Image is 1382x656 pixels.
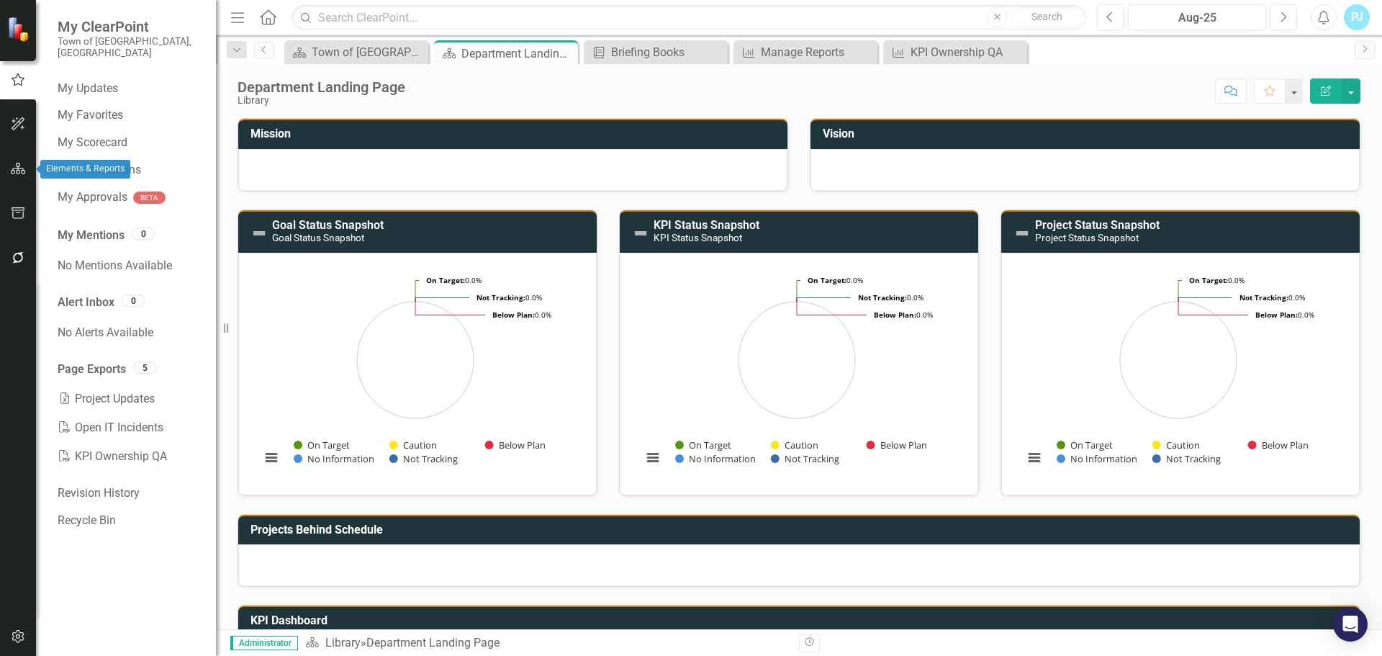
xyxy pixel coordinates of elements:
div: Chart. Highcharts interactive chart. [635,264,963,480]
tspan: Not Tracking: [858,292,907,302]
img: Not Defined [632,225,649,242]
button: Show No Information [294,452,374,465]
button: Aug-25 [1128,4,1266,30]
span: Search [1031,11,1062,22]
a: Project Status Snapshot [1035,218,1160,232]
button: View chart menu, Chart [643,448,663,468]
tspan: Not Tracking: [1239,292,1288,302]
tspan: On Target: [808,275,846,285]
small: KPI Status Snapshot [654,232,742,243]
tspan: Below Plan: [874,310,916,320]
button: Show Caution [771,439,818,451]
div: No Alerts Available [58,318,202,347]
div: KPI Ownership QA [911,43,1024,61]
a: Project Updates [58,385,202,413]
text: 0.0% [426,275,482,285]
button: View chart menu, Chart [1024,448,1044,468]
button: Show Below Plan [1248,439,1309,451]
tspan: On Target: [426,275,465,285]
text: 0.0% [808,275,863,285]
a: My Mentions [58,228,125,244]
img: Not Defined [250,225,268,242]
div: No Mentions Available [58,251,202,280]
a: KPI Ownership QA [58,442,202,471]
a: Goal Status Snapshot [272,218,384,232]
div: 0 [132,228,155,240]
a: Alert Inbox [58,295,114,311]
a: KPI Status Snapshot [654,218,759,232]
tspan: On Target: [1189,275,1228,285]
svg: Interactive chart [1016,264,1340,480]
div: Manage Reports [761,43,874,61]
tspan: Below Plan: [492,310,535,320]
a: My Scorecard [58,135,202,151]
text: 0.0% [1239,292,1305,302]
a: Manage Reports [737,43,874,61]
a: My Approvals [58,189,127,206]
span: My ClearPoint [58,18,202,35]
img: ClearPoint Strategy [6,15,34,42]
div: BETA [133,192,166,204]
div: Department Landing Page [238,79,405,95]
a: My Updates [58,81,202,97]
text: 0.0% [1255,310,1314,320]
img: Not Defined [1013,225,1031,242]
a: Town of [GEOGRAPHIC_DATA] Page [288,43,425,61]
a: Page Exports [58,361,126,378]
text: 0.0% [858,292,923,302]
a: KPI Ownership QA [887,43,1024,61]
button: Search [1011,7,1083,27]
input: Search ClearPoint... [292,5,1086,30]
div: Town of [GEOGRAPHIC_DATA] Page [312,43,425,61]
button: Show On Target [675,439,732,451]
button: Show Not Tracking [389,452,459,465]
svg: Interactive chart [253,264,577,480]
text: 0.0% [874,310,933,320]
button: View chart menu, Chart [261,448,281,468]
small: Project Status Snapshot [1035,232,1139,243]
tspan: Not Tracking: [477,292,525,302]
h3: Vision [823,127,1352,140]
div: Department Landing Page [461,45,574,63]
h3: KPI Dashboard [250,614,1352,627]
div: 5 [133,361,156,374]
button: Show Not Tracking [1152,452,1221,465]
a: Library [325,636,361,650]
button: PJ [1344,4,1370,30]
div: » [305,635,788,652]
div: 0 [122,295,145,307]
button: Show Not Tracking [771,452,840,465]
div: Open Intercom Messenger [1333,607,1368,642]
text: 0.0% [1189,275,1245,285]
svg: Interactive chart [635,264,959,480]
div: Chart. Highcharts interactive chart. [253,264,582,480]
a: Revision History [58,485,202,502]
text: 0.0% [477,292,542,302]
h3: Projects Behind Schedule [250,524,1352,536]
a: Open IT Incidents [58,413,202,442]
div: Library [238,95,405,106]
button: Show Below Plan [485,439,546,451]
a: Briefing Books [587,43,724,61]
button: Show On Target [1057,439,1114,451]
a: Recycle Bin [58,513,202,529]
div: Chart. Highcharts interactive chart. [1016,264,1345,480]
small: Goal Status Snapshot [272,232,364,243]
button: Show No Information [1057,452,1137,465]
h3: Mission [250,127,780,140]
button: Show No Information [675,452,755,465]
div: Elements & Reports [40,160,130,179]
text: 0.0% [492,310,551,320]
button: Show Below Plan [867,439,928,451]
div: Aug-25 [1133,9,1261,27]
button: Show Caution [389,439,437,451]
small: Town of [GEOGRAPHIC_DATA], [GEOGRAPHIC_DATA] [58,35,202,59]
div: Department Landing Page [366,636,500,650]
a: My Favorites [58,107,202,124]
button: Show On Target [294,439,351,451]
span: Administrator [230,636,298,650]
button: Show Caution [1152,439,1200,451]
tspan: Below Plan: [1255,310,1298,320]
div: Briefing Books [611,43,724,61]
